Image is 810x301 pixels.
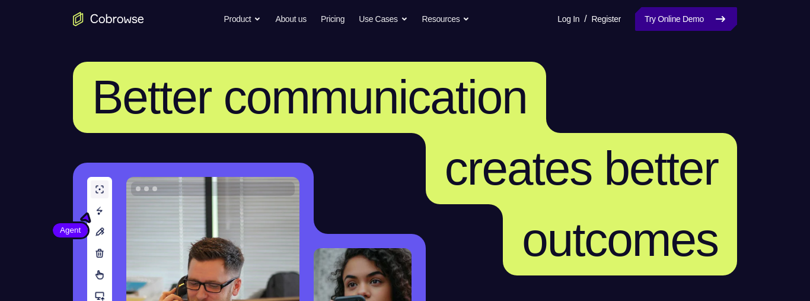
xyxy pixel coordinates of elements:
[275,7,306,31] a: About us
[522,213,718,266] span: outcomes
[422,7,470,31] button: Resources
[557,7,579,31] a: Log In
[73,12,144,26] a: Go to the home page
[584,12,586,26] span: /
[224,7,262,31] button: Product
[321,7,345,31] a: Pricing
[635,7,737,31] a: Try Online Demo
[445,142,718,195] span: creates better
[359,7,407,31] button: Use Cases
[592,7,621,31] a: Register
[92,71,527,123] span: Better communication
